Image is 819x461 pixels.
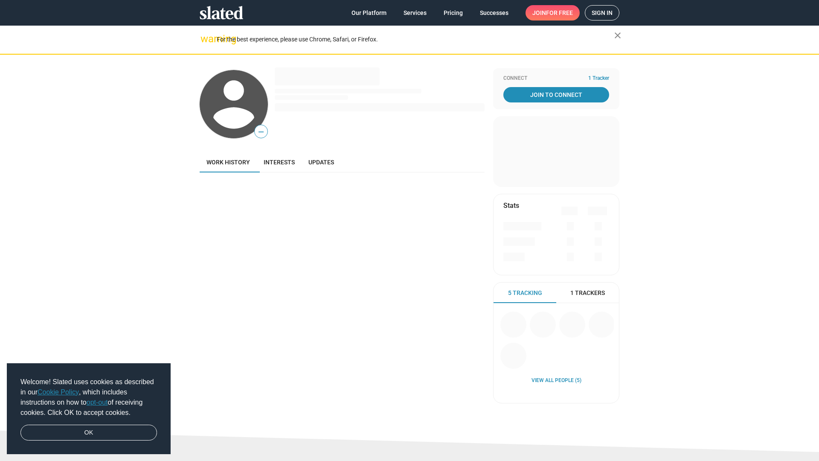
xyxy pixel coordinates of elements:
[20,425,157,441] a: dismiss cookie message
[200,34,211,44] mat-icon: warning
[526,5,580,20] a: Joinfor free
[302,152,341,172] a: Updates
[505,87,607,102] span: Join To Connect
[588,75,609,82] span: 1 Tracker
[397,5,433,20] a: Services
[217,34,614,45] div: For the best experience, please use Chrome, Safari, or Firefox.
[345,5,393,20] a: Our Platform
[503,75,609,82] div: Connect
[264,159,295,166] span: Interests
[308,159,334,166] span: Updates
[503,87,609,102] a: Join To Connect
[585,5,619,20] a: Sign in
[546,5,573,20] span: for free
[404,5,427,20] span: Services
[351,5,386,20] span: Our Platform
[473,5,515,20] a: Successes
[503,201,519,210] mat-card-title: Stats
[531,377,581,384] a: View all People (5)
[87,399,108,406] a: opt-out
[38,388,79,396] a: Cookie Policy
[206,159,250,166] span: Work history
[255,126,267,137] span: —
[508,289,542,297] span: 5 Tracking
[532,5,573,20] span: Join
[20,377,157,418] span: Welcome! Slated uses cookies as described in our , which includes instructions on how to of recei...
[7,363,171,455] div: cookieconsent
[437,5,470,20] a: Pricing
[200,152,257,172] a: Work history
[570,289,605,297] span: 1 Trackers
[592,6,613,20] span: Sign in
[444,5,463,20] span: Pricing
[480,5,508,20] span: Successes
[257,152,302,172] a: Interests
[613,30,623,41] mat-icon: close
